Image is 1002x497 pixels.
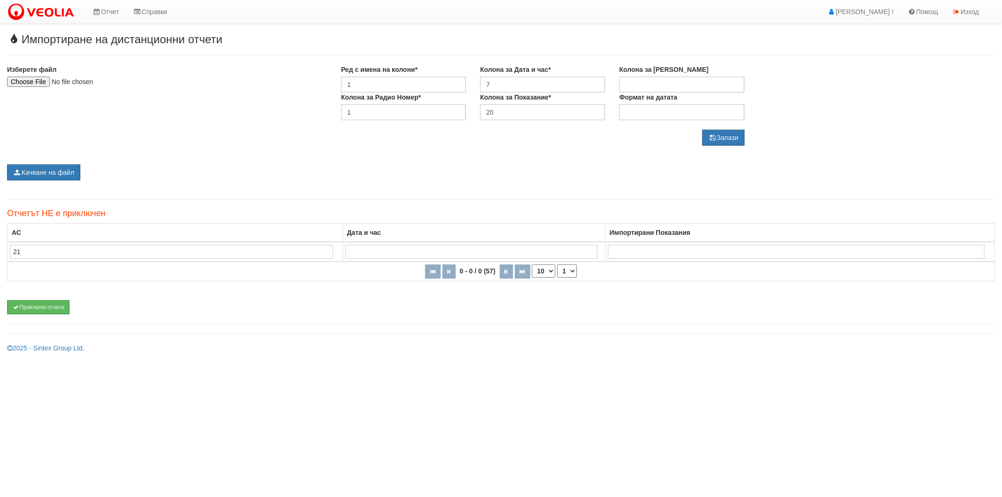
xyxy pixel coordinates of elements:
[425,264,441,279] button: Първа страница
[619,104,744,120] input: Запишете формата с латински букви
[341,93,421,102] label: Колона за Радио Номер*
[480,65,551,74] label: Колона за Дата и час*
[341,65,418,74] label: Ред с имена на колони*
[8,224,343,242] th: АС: No sort applied, activate to apply an ascending sort
[7,300,70,314] button: Приключи отчета
[7,344,85,352] a: 2025 - Sintex Group Ltd.
[7,33,995,46] h3: Импортиране на дистанционни отчети
[7,164,80,180] button: Качване на файл
[457,267,497,275] span: 0 - 0 / 0 (57)
[7,65,56,74] label: Изберете файл
[7,209,995,218] h4: Отчетът НЕ е приключен
[702,130,745,146] button: Запази
[515,264,530,279] button: Последна страница
[557,264,577,278] select: Страница номер
[605,224,994,242] th: Импортирани Показания: No sort applied, activate to apply an ascending sort
[480,93,551,102] label: Колона за Показание*
[532,264,555,278] select: Брой редове на страница
[500,264,513,279] button: Следваща страница
[342,224,605,242] th: Дата и час: No sort applied, activate to apply an ascending sort
[7,2,78,22] img: VeoliaLogo.png
[10,226,340,239] div: АС
[345,226,603,239] div: Дата и час
[608,226,992,239] div: Импортирани Показания
[619,93,677,102] label: Формат на датата
[443,264,456,279] button: Предишна страница
[619,65,708,74] label: Колона за [PERSON_NAME]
